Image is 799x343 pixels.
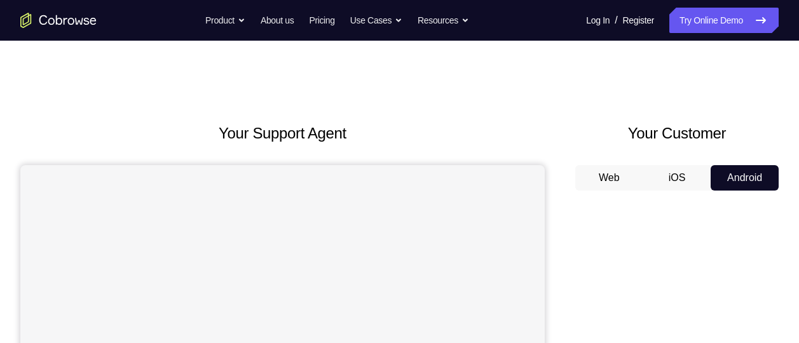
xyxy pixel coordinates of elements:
[623,8,654,33] a: Register
[711,165,779,191] button: Android
[575,165,643,191] button: Web
[261,8,294,33] a: About us
[669,8,779,33] a: Try Online Demo
[586,8,610,33] a: Log In
[309,8,334,33] a: Pricing
[205,8,245,33] button: Product
[418,8,469,33] button: Resources
[575,122,779,145] h2: Your Customer
[615,13,617,28] span: /
[643,165,711,191] button: iOS
[350,8,402,33] button: Use Cases
[20,13,97,28] a: Go to the home page
[20,122,545,145] h2: Your Support Agent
